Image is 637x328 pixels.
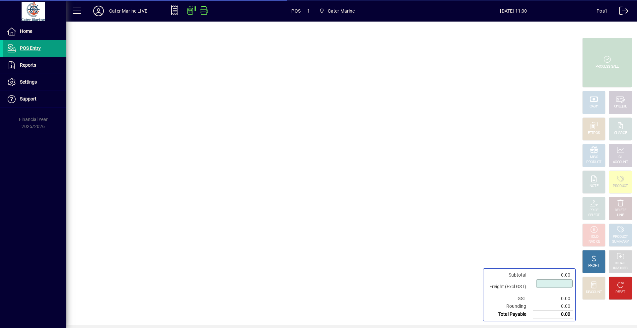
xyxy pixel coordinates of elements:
span: Reports [20,62,36,68]
div: PRODUCT [586,160,601,165]
td: Rounding [486,302,533,310]
span: POS [291,6,301,16]
div: RESET [615,290,625,295]
div: RECALL [615,261,626,266]
a: Support [3,91,66,107]
span: Cater Marine [317,5,358,17]
div: CHEQUE [614,104,627,109]
div: CHARGE [614,131,627,136]
div: PRODUCT [613,184,628,189]
span: POS Entry [20,45,41,51]
div: PRICE [590,208,599,213]
a: Reports [3,57,66,74]
span: Home [20,29,32,34]
td: 0.00 [533,302,573,310]
div: INVOICE [588,239,600,244]
div: Cater Marine LIVE [109,6,147,16]
div: PRODUCT [613,234,628,239]
a: Settings [3,74,66,91]
div: LINE [617,213,624,218]
div: Pos1 [597,6,607,16]
span: Settings [20,79,37,85]
div: GL [618,155,623,160]
div: PROFIT [588,263,600,268]
td: Freight (Excl GST) [486,279,533,295]
div: PROCESS SALE [596,64,619,69]
span: Cater Marine [328,6,355,16]
div: CASH [590,104,598,109]
span: [DATE] 11:00 [431,6,597,16]
div: NOTE [590,184,598,189]
td: 0.00 [533,310,573,318]
div: HOLD [590,234,598,239]
td: 0.00 [533,295,573,302]
td: Subtotal [486,271,533,279]
div: ACCOUNT [613,160,628,165]
td: GST [486,295,533,302]
button: Profile [88,5,109,17]
a: Home [3,23,66,40]
div: DISCOUNT [586,290,602,295]
div: MISC [590,155,598,160]
td: Total Payable [486,310,533,318]
div: SUMMARY [612,239,629,244]
a: Logout [614,1,629,23]
div: DELETE [615,208,626,213]
span: 1 [307,6,310,16]
td: 0.00 [533,271,573,279]
span: Support [20,96,36,101]
div: EFTPOS [588,131,600,136]
div: SELECT [588,213,600,218]
div: INVOICES [613,266,627,271]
